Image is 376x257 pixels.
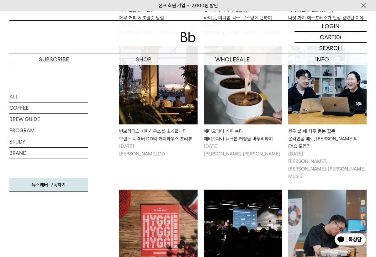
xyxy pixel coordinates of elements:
img: 빈브라더스 커피하우스를 소개합니다브랜드 디렉터 DD의 커피하우스 프리뷰 [119,46,198,124]
p: WHOLESALE [188,54,278,65]
a: 신규 회원 가입 시 3,000원 할인 [158,3,218,8]
div: 원두 살 때 자주 묻는 질문 온라인팀 베로, [PERSON_NAME]의 FAQ 모음집 [288,128,367,150]
p: [DATE] [PERSON_NAME], [PERSON_NAME], [PERSON_NAME] Momo [288,150,367,180]
p: CART [320,32,335,42]
img: 카카오톡 채널 1:1 채팅 버튼 [334,233,367,248]
a: STUDY [9,136,88,147]
a: SUBSCRIBE [9,54,99,65]
div: 에티오피아 커피 수다 에티오피아 뉴크롭 커핑을 마무리하며 [204,128,282,143]
a: SHOP [99,54,188,65]
a: 빈브라더스 커피하우스를 소개합니다브랜드 디렉터 DD의 커피하우스 프리뷰 빈브라더스 커피하우스를 소개합니다브랜드 디렉터 DD의 커피하우스 프리뷰 [DATE][PERSON_NAM... [119,46,198,158]
a: COFFEE [9,102,88,113]
a: 에티오피아 커피 수다에티오피아 뉴크롭 커핑을 마무리하며 에티오피아 커피 수다에티오피아 뉴크롭 커핑을 마무리하며 [DATE][PERSON_NAME] [PERSON_NAME] [204,46,282,158]
img: 원두 살 때 자주 묻는 질문온라인팀 베로, 안나의 FAQ 모음집 [288,46,367,124]
a: 뉴스레터 구독하기 [9,178,88,192]
p: (0) [335,32,341,42]
img: 에티오피아 커피 수다에티오피아 뉴크롭 커핑을 마무리하며 [204,46,282,124]
p: [DATE] [PERSON_NAME] DD [119,143,198,158]
p: SEARCH [319,43,342,54]
div: 빈브라더스 커피하우스를 소개합니다 브랜드 디렉터 DD의 커피하우스 프리뷰 [119,128,198,143]
a: ALL [9,91,88,102]
a: BREW GUIDE [9,114,88,125]
a: LOGIN [294,21,367,32]
a: CART (0) [294,32,367,43]
a: 원두 살 때 자주 묻는 질문온라인팀 베로, 안나의 FAQ 모음집 원두 살 때 자주 묻는 질문온라인팀 베로, [PERSON_NAME]의 FAQ 모음집 [DATE][PERSON_... [288,46,367,180]
a: PROGRAM [9,125,88,136]
p: [DATE] [PERSON_NAME] [PERSON_NAME] [204,143,282,158]
p: LOGIN [322,21,340,31]
img: 로고 [181,32,196,42]
p: INFO [277,54,367,65]
a: BRAND [9,148,88,159]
